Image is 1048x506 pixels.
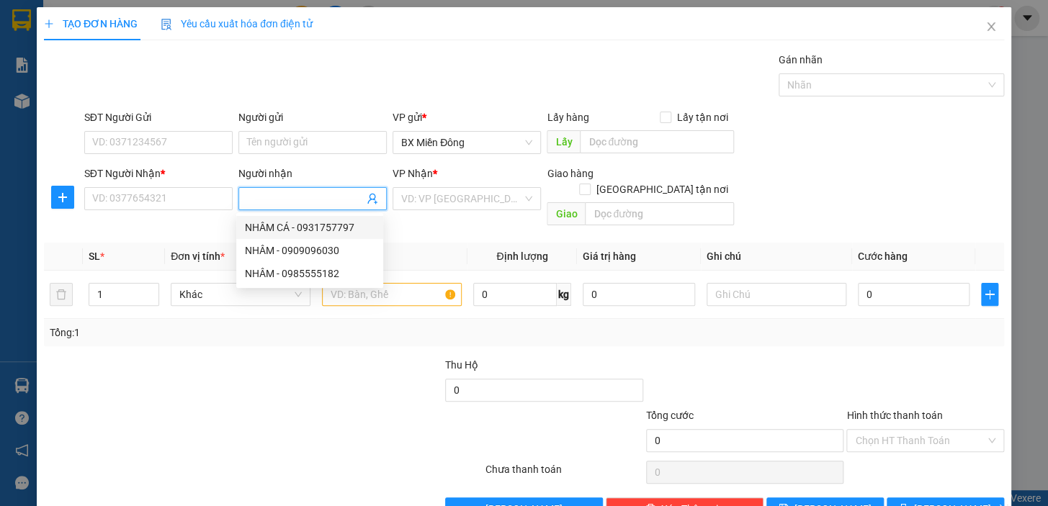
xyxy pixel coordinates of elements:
span: plus [982,289,998,300]
span: plus [52,191,73,203]
input: Dọc đường [585,202,734,225]
span: Đơn vị tính [171,250,225,262]
th: Ghi chú [701,243,852,271]
div: SĐT Người Gửi [84,109,233,125]
input: Dọc đường [580,130,734,153]
button: delete [50,283,73,306]
button: Close [971,7,1011,48]
label: Gán nhãn [779,54,823,65]
span: Khác [179,284,302,305]
span: Giá trị hàng [583,250,636,262]
span: SL [89,250,100,262]
span: user-add [367,193,378,204]
span: Giao hàng [547,168,593,179]
div: SĐT Người Nhận [84,166,233,181]
input: 0 [583,283,695,306]
div: NHÂM - 0985555182 [245,266,375,281]
span: Giao [547,202,585,225]
span: VP Nhận [393,168,433,179]
span: Định lượng [496,250,547,262]
div: VP gửi [393,109,541,125]
span: Thu Hộ [445,359,478,371]
button: plus [981,283,998,306]
span: plus [44,19,54,29]
button: plus [51,186,74,209]
div: Chưa thanh toán [484,461,645,487]
label: Hình thức thanh toán [846,410,942,421]
span: [GEOGRAPHIC_DATA] tận nơi [591,181,734,197]
div: NHÂM CÁ - 0931757797 [236,216,383,239]
div: NHÂM CÁ - 0931757797 [245,220,375,235]
span: Yêu cầu xuất hóa đơn điện tử [161,18,313,30]
span: BX Miền Đông [401,132,532,153]
div: NHÂM - 0985555182 [236,262,383,285]
input: VD: Bàn, Ghế [322,283,462,306]
div: NHÂM - 0909096030 [245,243,375,258]
span: Lấy tận nơi [671,109,734,125]
div: Người nhận [238,166,387,181]
input: Ghi Chú [707,283,846,306]
span: Lấy hàng [547,112,588,123]
span: Tổng cước [646,410,694,421]
div: Người gửi [238,109,387,125]
span: TẠO ĐƠN HÀNG [44,18,138,30]
span: Cước hàng [858,250,908,262]
img: icon [161,19,172,30]
div: Tổng: 1 [50,325,406,340]
span: kg [557,283,571,306]
span: close [985,21,997,32]
div: NHÂM - 0909096030 [236,239,383,262]
span: Lấy [547,130,580,153]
